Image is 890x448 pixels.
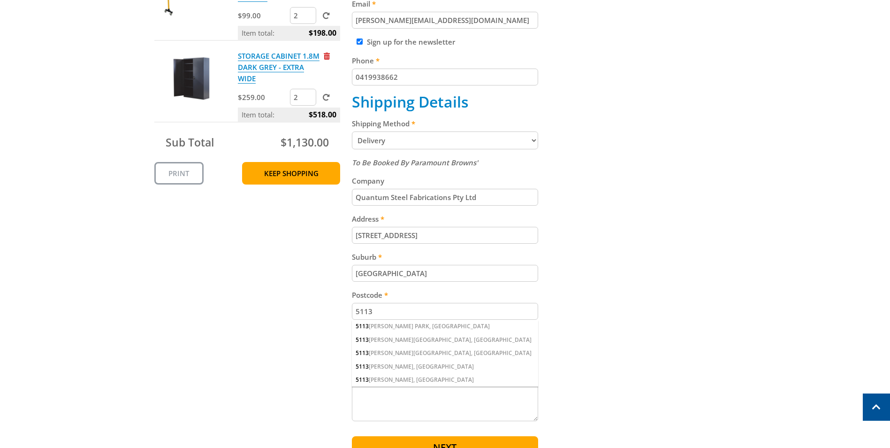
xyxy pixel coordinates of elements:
[352,158,478,167] em: To Be Booked By Paramount Browns'
[238,51,319,84] a: STORAGE CABINET 1.8M DARK GREY - EXTRA WIDE
[352,175,538,186] label: Company
[356,322,369,330] span: 5113
[352,93,538,111] h2: Shipping Details
[238,108,340,122] p: Item total:
[356,376,369,384] span: 5113
[352,265,538,282] input: Please enter your suburb.
[309,108,336,122] span: $518.00
[367,37,455,46] label: Sign up for the newsletter
[352,303,538,320] input: Please enter your postcode.
[238,26,340,40] p: Item total:
[309,26,336,40] span: $198.00
[352,289,538,301] label: Postcode
[352,55,538,66] label: Phone
[352,118,538,129] label: Shipping Method
[281,135,329,150] span: $1,130.00
[238,10,288,21] p: $99.00
[352,320,538,333] div: [PERSON_NAME] PARK, [GEOGRAPHIC_DATA]
[352,131,538,149] select: Please select a shipping method.
[352,213,538,224] label: Address
[352,251,538,263] label: Suburb
[352,333,538,347] div: [PERSON_NAME][GEOGRAPHIC_DATA], [GEOGRAPHIC_DATA]
[324,51,330,61] a: Remove from cart
[356,336,369,344] span: 5113
[352,227,538,244] input: Please enter your address.
[356,349,369,357] span: 5113
[352,347,538,360] div: [PERSON_NAME][GEOGRAPHIC_DATA], [GEOGRAPHIC_DATA]
[238,92,288,103] p: $259.00
[154,162,204,185] a: Print
[352,69,538,85] input: Please enter your telephone number.
[352,360,538,373] div: [PERSON_NAME], [GEOGRAPHIC_DATA]
[163,50,220,107] img: STORAGE CABINET 1.8M DARK GREY - EXTRA WIDE
[166,135,214,150] span: Sub Total
[352,373,538,386] div: [PERSON_NAME], [GEOGRAPHIC_DATA]
[352,12,538,29] input: Please enter your email address.
[242,162,340,185] a: Keep Shopping
[356,363,369,371] span: 5113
